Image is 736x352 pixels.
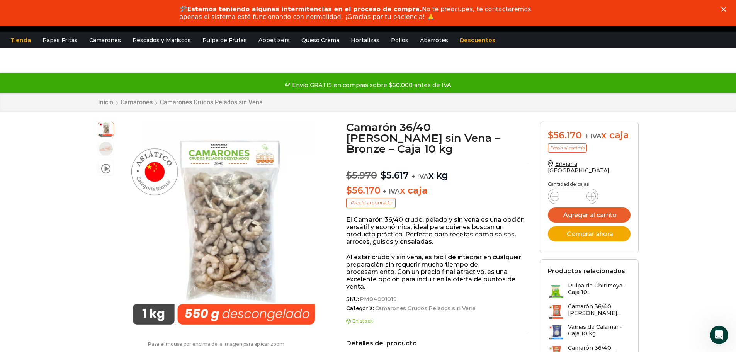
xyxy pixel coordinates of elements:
h3: Vainas de Calamar - Caja 10 kg [568,324,631,337]
p: En stock [346,318,528,324]
h2: Detalles del producto [346,340,528,347]
p: El Camarón 36/40 crudo, pelado y sin vena es una opción versátil y económica, ideal para quienes ... [346,216,528,246]
h2: Productos relacionados [548,267,625,275]
a: Pollos [387,33,412,48]
h1: Camarón 36/40 [PERSON_NAME] sin Vena – Bronze – Caja 10 kg [346,122,528,154]
div: 🛠️ No te preocupes, te contactaremos apenas el sistema esté funcionando con normalidad. ¡Gracias ... [180,5,544,21]
a: Camarones [120,99,153,106]
bdi: 5.970 [346,170,377,181]
a: Camarones Crudos Pelados sin Vena [160,99,263,106]
a: Hortalizas [347,33,383,48]
span: $ [346,170,352,181]
bdi: 56.170 [346,185,380,196]
p: x caja [346,185,528,196]
bdi: 5.617 [381,170,409,181]
a: Enviar a [GEOGRAPHIC_DATA] [548,160,610,174]
span: Camaron 36/40 RPD Bronze [98,121,114,136]
span: $ [346,185,352,196]
iframe: Intercom live chat [710,326,728,344]
span: + IVA [585,132,602,140]
a: Camarones [85,33,125,48]
span: SKU: [346,296,528,303]
span: 36/40 rpd bronze [98,141,114,156]
a: Inicio [98,99,114,106]
a: Papas Fritas [39,33,82,48]
nav: Breadcrumb [98,99,263,106]
b: Estamos teniendo algunas intermitencias en el proceso de compra. [187,5,422,13]
button: Comprar ahora [548,226,631,241]
span: $ [548,129,554,141]
a: Vainas de Calamar - Caja 10 kg [548,324,631,340]
span: + IVA [411,172,428,180]
span: PM04001019 [359,296,397,303]
p: Precio al contado [548,143,587,153]
span: Categoría: [346,305,528,312]
span: + IVA [383,187,400,195]
p: Cantidad de cajas [548,182,631,187]
p: Al estar crudo y sin vena, es fácil de integrar en cualquier preparación sin requerir mucho tiemp... [346,253,528,291]
a: Camarón 36/40 [PERSON_NAME]... [548,303,631,320]
p: x kg [346,162,528,181]
a: Tienda [7,33,35,48]
p: Pasa el mouse por encima de la imagen para aplicar zoom [98,342,335,347]
h3: Camarón 36/40 [PERSON_NAME]... [568,303,631,316]
button: Agregar al carrito [548,207,631,223]
input: Product quantity [566,191,580,202]
h3: Pulpa de Chirimoya - Caja 10... [568,282,631,296]
p: Precio al contado [346,198,396,208]
span: $ [381,170,386,181]
a: Queso Crema [297,33,343,48]
a: Pescados y Mariscos [129,33,195,48]
div: x caja [548,130,631,141]
a: Appetizers [255,33,294,48]
a: Descuentos [456,33,499,48]
a: Pulpa de Frutas [199,33,251,48]
a: Camarones Crudos Pelados sin Vena [374,305,476,312]
a: Abarrotes [416,33,452,48]
a: Pulpa de Chirimoya - Caja 10... [548,282,631,299]
div: Cerrar [721,7,729,12]
bdi: 56.170 [548,129,582,141]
